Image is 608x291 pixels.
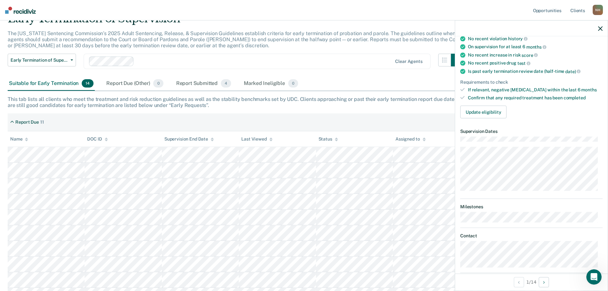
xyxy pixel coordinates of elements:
[8,12,464,30] div: Early Termination of Supervision
[8,96,600,108] div: This tab lists all clients who meet the treatment and risk reduction guidelines as well as the st...
[319,136,338,142] div: Status
[221,79,231,88] span: 4
[581,87,597,92] span: months
[15,119,39,125] div: Report Due
[522,52,538,57] span: score
[241,136,272,142] div: Last Viewed
[105,77,164,91] div: Report Due (Other)
[460,105,507,118] button: Update eligibility
[40,119,44,125] div: 11
[175,77,233,91] div: Report Submitted
[508,36,528,41] span: history
[460,204,603,210] dt: Milestones
[8,77,95,91] div: Suitable for Early Termination
[468,36,603,42] div: No recent violation
[395,136,425,142] div: Assigned to
[565,69,581,74] span: date)
[468,52,603,58] div: No recent increase in risk
[468,60,603,66] div: No recent positive drug
[82,79,94,88] span: 14
[11,57,68,63] span: Early Termination of Supervision
[468,44,603,50] div: On supervision for at least 6
[514,277,524,287] button: Previous Opportunity
[5,7,36,14] img: Recidiviz
[460,233,603,239] dt: Contact
[468,95,603,101] div: Confirm that any required treatment has been
[87,136,108,142] div: DOC ID
[10,136,28,142] div: Name
[460,128,603,134] dt: Supervision Dates
[164,136,214,142] div: Supervision End Date
[539,277,549,287] button: Next Opportunity
[455,273,608,290] div: 1 / 14
[460,79,603,85] div: Requirements to check
[8,30,462,49] p: The [US_STATE] Sentencing Commission’s 2025 Adult Sentencing, Release, & Supervision Guidelines e...
[593,5,603,15] div: N H
[517,61,530,66] span: test
[468,87,603,93] div: If relevant, negative [MEDICAL_DATA] within the last 6
[288,79,298,88] span: 0
[468,68,603,74] div: Is past early termination review date (half-time
[153,79,163,88] span: 0
[526,44,546,49] span: months
[586,269,602,285] iframe: Intercom live chat
[564,95,586,100] span: completed
[243,77,299,91] div: Marked Ineligible
[395,59,422,64] div: Clear agents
